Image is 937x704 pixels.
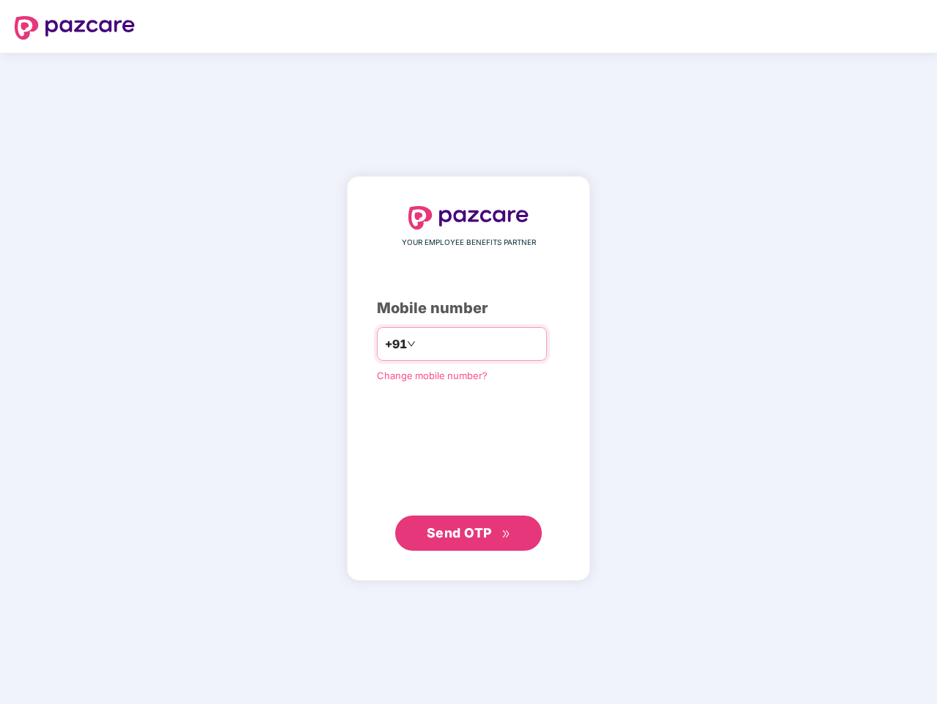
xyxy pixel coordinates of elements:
span: +91 [385,335,407,353]
a: Change mobile number? [377,370,488,381]
img: logo [15,16,135,40]
img: logo [408,206,529,230]
button: Send OTPdouble-right [395,516,542,551]
span: Send OTP [427,525,492,540]
span: double-right [501,529,511,539]
span: YOUR EMPLOYEE BENEFITS PARTNER [402,237,536,249]
div: Mobile number [377,297,560,320]
span: down [407,340,416,348]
